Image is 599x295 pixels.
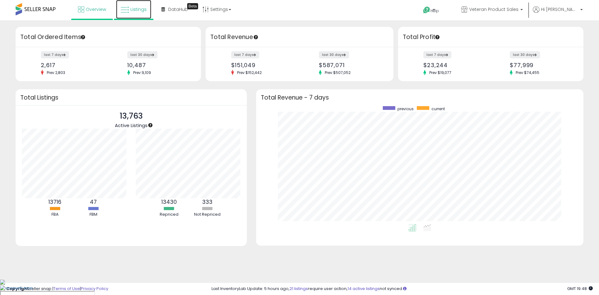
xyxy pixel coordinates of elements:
b: 13716 [48,198,61,206]
span: previous [397,106,414,111]
a: Hi [PERSON_NAME] [533,6,583,20]
span: Listings [130,6,147,12]
i: Get Help [423,6,431,14]
b: 13430 [161,198,177,206]
span: Prev: 2,803 [44,70,68,75]
label: last 30 days [510,51,540,58]
span: current [431,106,445,111]
a: Help [418,2,451,20]
div: Tooltip anchor [435,34,440,40]
div: Tooltip anchor [187,3,198,9]
span: Overview [86,6,106,12]
span: Veteran Product Sales [469,6,519,12]
div: Repriced [150,212,188,218]
label: last 30 days [127,51,158,58]
span: Prev: $74,455 [513,70,543,75]
span: Prev: 9,109 [130,70,154,75]
label: last 30 days [319,51,349,58]
b: 47 [90,198,97,206]
div: Tooltip anchor [253,34,259,40]
p: 13,763 [115,110,148,122]
div: Tooltip anchor [148,122,153,128]
div: $23,244 [423,62,486,68]
span: DataHub [168,6,188,12]
h3: Total Profit [403,33,579,42]
h3: Total Revenue - 7 days [261,95,579,100]
div: FBA [36,212,74,218]
div: $151,049 [231,62,295,68]
div: Not Repriced [189,212,226,218]
span: Active Listings [115,122,148,129]
div: 10,487 [127,62,190,68]
span: Prev: $19,077 [426,70,455,75]
span: Prev: $507,052 [322,70,354,75]
label: last 7 days [423,51,451,58]
h3: Total Listings [20,95,242,100]
div: $77,999 [510,62,572,68]
h3: Total Ordered Items [20,33,196,42]
h3: Total Revenue [210,33,389,42]
span: Prev: $152,442 [234,70,265,75]
div: Tooltip anchor [80,34,86,40]
div: 2,617 [41,62,104,68]
div: FBM [75,212,112,218]
span: Help [431,8,439,13]
div: $587,071 [319,62,382,68]
span: Hi [PERSON_NAME] [541,6,578,12]
label: last 7 days [41,51,69,58]
b: 333 [202,198,212,206]
label: last 7 days [231,51,259,58]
